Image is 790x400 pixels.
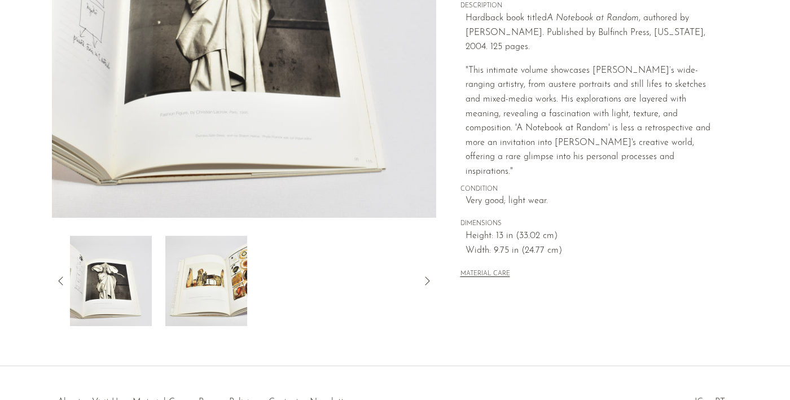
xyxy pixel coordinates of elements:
span: Width: 9.75 in (24.77 cm) [466,244,714,258]
em: A Notebook at Random [547,14,639,23]
img: Irving Penn: A Notebook at Random [165,236,247,326]
span: Very good; light wear. [466,194,714,209]
p: "This intimate volume showcases [PERSON_NAME]’s wide-ranging artistry, from austere portraits and... [466,64,714,179]
img: Irving Penn: A Notebook at Random [70,236,152,326]
p: Hardback book titled , authored by [PERSON_NAME]. Published by Bulfinch Press, [US_STATE], 2004. ... [466,11,714,55]
span: CONDITION [460,184,714,195]
span: Height: 13 in (33.02 cm) [466,229,714,244]
span: DIMENSIONS [460,219,714,229]
span: DESCRIPTION [460,1,714,11]
button: MATERIAL CARE [460,270,510,279]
